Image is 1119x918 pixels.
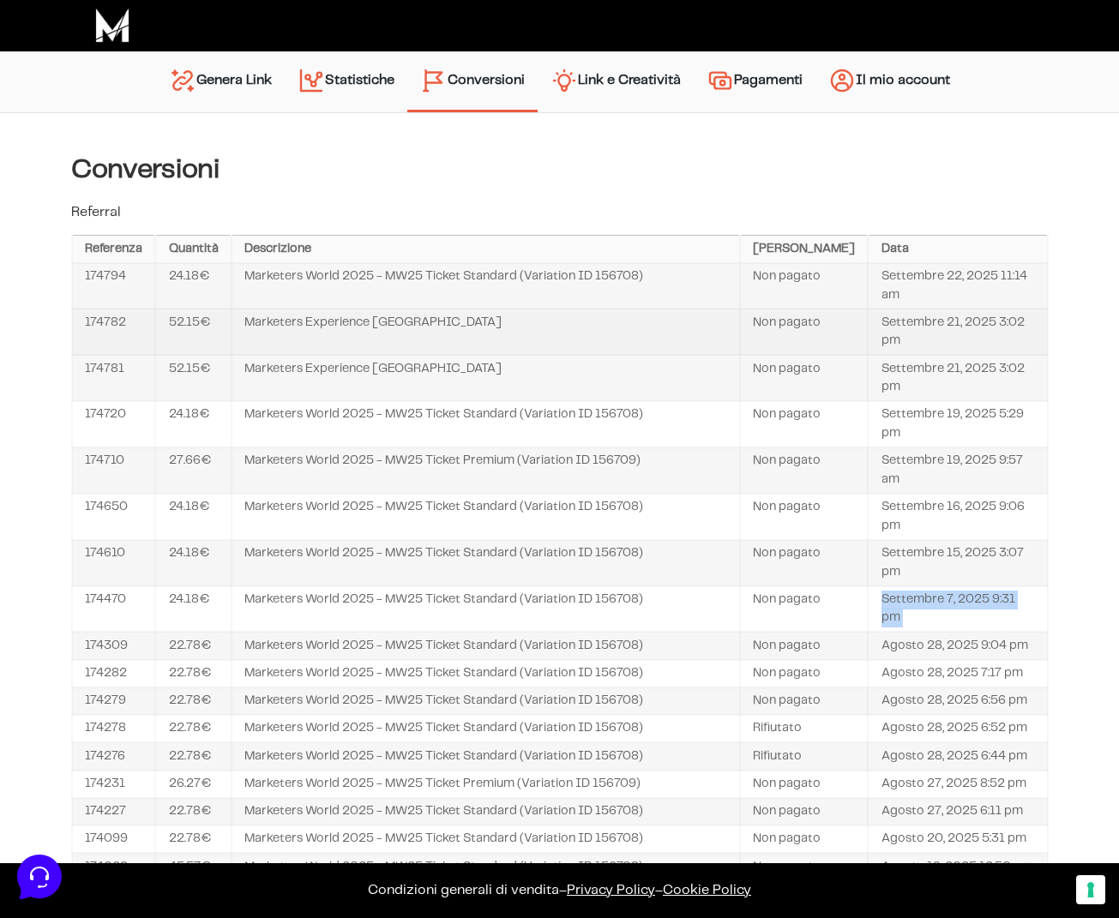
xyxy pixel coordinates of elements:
a: Condizioni generali di vendita [368,884,559,897]
h4: Conversioni [71,154,1049,185]
td: 174470 [72,586,156,633]
td: Non pagato [740,401,869,447]
td: Settembre 19, 2025 9:57 am [868,447,1047,494]
a: Pagamenti [694,60,815,104]
td: Non pagato [740,494,869,540]
td: 45.57€ [155,853,232,880]
td: Marketers World 2025 - MW25 Ticket Premium (Variation ID 156709) [232,771,740,798]
td: 174710 [72,447,156,494]
img: generate-link.svg [169,67,196,94]
a: Privacy Policy [567,884,655,897]
td: 22.78€ [155,660,232,687]
td: Agosto 28, 2025 6:52 pm [868,715,1047,742]
img: conversion-2.svg [420,67,448,94]
td: Settembre 16, 2025 9:06 pm [868,494,1047,540]
img: stats.svg [298,67,325,94]
td: Non pagato [740,309,869,355]
td: 174650 [72,494,156,540]
td: Non pagato [740,771,869,798]
span: Le tue conversazioni [27,69,146,82]
button: Inizia una conversazione [27,144,316,178]
span: Inizia una conversazione [111,154,253,168]
td: Non pagato [740,540,869,586]
td: 174610 [72,540,156,586]
td: 174309 [72,632,156,659]
td: Settembre 21, 2025 3:02 pm [868,309,1047,355]
td: Marketers World 2025 - MW25 Ticket Standard (Variation ID 156708) [232,494,740,540]
img: dark [55,96,89,130]
p: Home [51,574,81,590]
td: 174282 [72,660,156,687]
td: Non pagato [740,660,869,687]
p: Messaggi [148,574,195,590]
td: Marketers World 2025 - MW25 Ticket Standard (Variation ID 156708) [232,660,740,687]
td: Marketers World 2025 - MW25 Ticket Standard (Variation ID 156708) [232,742,740,770]
td: 22.78€ [155,687,232,715]
td: 52.15€ [155,309,232,355]
td: Rifiutato [740,742,869,770]
td: 52.15€ [155,355,232,401]
a: Statistiche [285,60,407,104]
button: Aiuto [224,550,329,590]
th: Referenza [72,236,156,263]
button: Le tue preferenze relative al consenso per le tecnologie di tracciamento [1076,875,1105,904]
td: 24.18€ [155,494,232,540]
td: Marketers World 2025 - MW25 Ticket Standard (Variation ID 156708) [232,687,740,715]
td: Non pagato [740,825,869,853]
td: Marketers World 2025 - MW25 Ticket Standard (Variation ID 156708) [232,853,740,880]
td: Marketers Experience [GEOGRAPHIC_DATA] [232,309,740,355]
td: 22.78€ [155,715,232,742]
td: Agosto 28, 2025 7:17 pm [868,660,1047,687]
td: Agosto 20, 2025 5:31 pm [868,825,1047,853]
td: Marketers World 2025 - MW25 Ticket Standard (Variation ID 156708) [232,263,740,309]
td: Non pagato [740,687,869,715]
td: 24.18€ [155,586,232,633]
td: Settembre 22, 2025 11:14 am [868,263,1047,309]
td: Non pagato [740,632,869,659]
nav: Menu principale [156,51,963,112]
td: Agosto 27, 2025 6:11 pm [868,798,1047,825]
td: 174276 [72,742,156,770]
td: Agosto 27, 2025 8:52 pm [868,771,1047,798]
th: Descrizione [232,236,740,263]
td: 22.78€ [155,825,232,853]
span: Cookie Policy [663,884,751,897]
td: Non pagato [740,586,869,633]
a: Genera Link [156,60,285,104]
a: Link e Creatività [538,60,694,104]
button: Messaggi [119,550,225,590]
th: [PERSON_NAME] [740,236,869,263]
iframe: Customerly Messenger Launcher [14,851,65,903]
p: Referral [71,202,1049,223]
td: Non pagato [740,263,869,309]
td: 174227 [72,798,156,825]
img: dark [27,96,62,130]
td: 22.78€ [155,798,232,825]
td: Settembre 7, 2025 9:31 pm [868,586,1047,633]
th: Quantità [155,236,232,263]
img: creativity.svg [550,67,578,94]
td: 174028 [72,853,156,880]
a: Conversioni [407,60,538,101]
td: Agosto 28, 2025 9:04 pm [868,632,1047,659]
td: 26.27€ [155,771,232,798]
a: Il mio account [815,60,963,104]
td: 24.18€ [155,401,232,447]
td: 174278 [72,715,156,742]
td: Agosto 28, 2025 6:56 pm [868,687,1047,715]
td: Non pagato [740,355,869,401]
span: Trova una risposta [27,213,134,226]
p: Aiuto [264,574,289,590]
td: Non pagato [740,853,869,880]
td: 174794 [72,263,156,309]
td: Marketers World 2025 - MW25 Ticket Standard (Variation ID 156708) [232,798,740,825]
td: 174720 [72,401,156,447]
th: Data [868,236,1047,263]
td: Agosto 28, 2025 6:44 pm [868,742,1047,770]
td: 174231 [72,771,156,798]
td: Agosto 19, 2025 12:50 pm [868,853,1047,880]
td: 24.18€ [155,263,232,309]
img: dark [82,96,117,130]
td: 27.66€ [155,447,232,494]
a: Apri Centro Assistenza [183,213,316,226]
